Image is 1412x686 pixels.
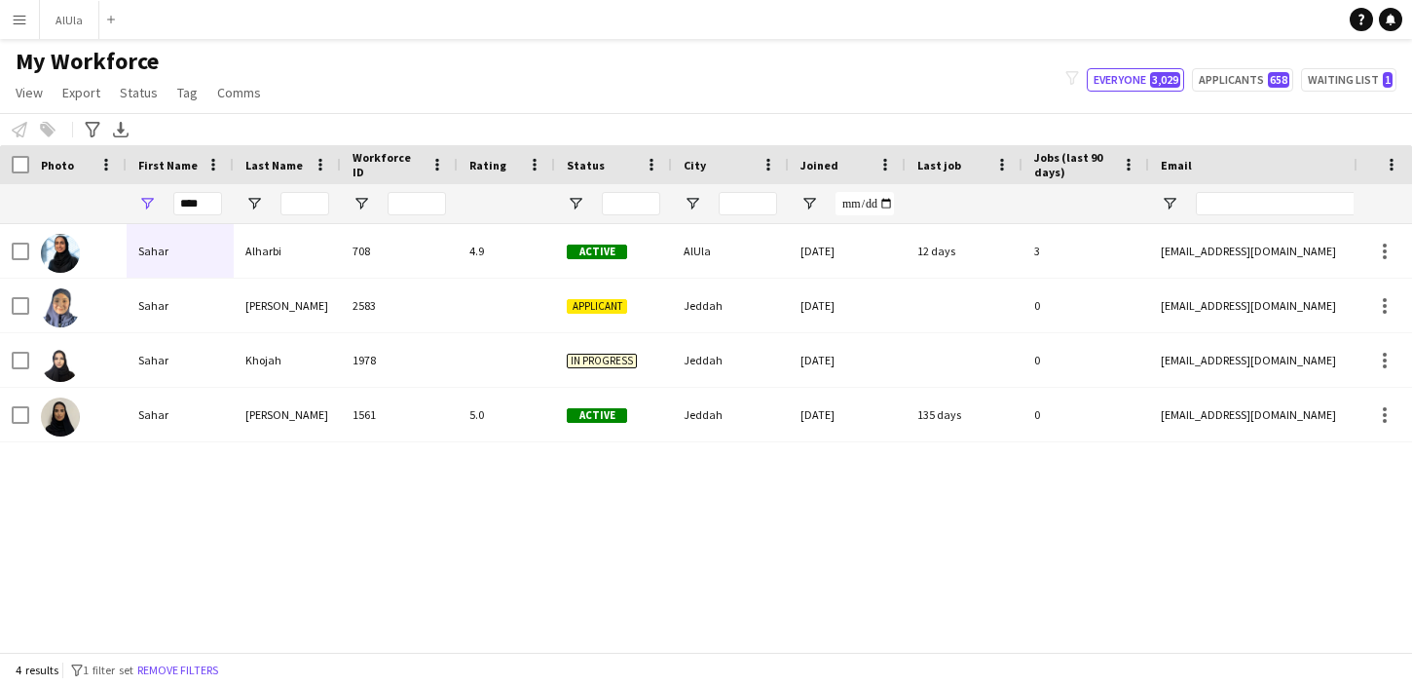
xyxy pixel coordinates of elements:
[1022,388,1149,441] div: 0
[567,299,627,314] span: Applicant
[672,333,789,387] div: Jeddah
[83,663,133,677] span: 1 filter set
[41,398,80,437] img: Sahar Majdi
[1192,68,1293,92] button: Applicants658
[1022,224,1149,278] div: 3
[353,150,423,179] span: Workforce ID
[341,279,458,332] div: 2583
[1383,72,1393,88] span: 1
[245,158,303,172] span: Last Name
[1301,68,1396,92] button: Waiting list1
[341,224,458,278] div: 708
[245,195,263,212] button: Open Filter Menu
[81,118,104,141] app-action-btn: Advanced filters
[1150,72,1180,88] span: 3,029
[16,84,43,101] span: View
[672,279,789,332] div: Jeddah
[836,192,894,215] input: Joined Filter Input
[789,279,906,332] div: [DATE]
[469,158,506,172] span: Rating
[41,288,80,327] img: Sahar Alsubaie
[217,84,261,101] span: Comms
[719,192,777,215] input: City Filter Input
[173,192,222,215] input: First Name Filter Input
[567,408,627,423] span: Active
[234,333,341,387] div: Khojah
[341,333,458,387] div: 1978
[234,224,341,278] div: Alharbi
[1161,195,1178,212] button: Open Filter Menu
[602,192,660,215] input: Status Filter Input
[127,224,234,278] div: Sahar
[1022,333,1149,387] div: 0
[138,195,156,212] button: Open Filter Menu
[1034,150,1114,179] span: Jobs (last 90 days)
[789,224,906,278] div: [DATE]
[234,388,341,441] div: [PERSON_NAME]
[567,354,637,368] span: In progress
[800,195,818,212] button: Open Filter Menu
[1268,72,1289,88] span: 658
[458,388,555,441] div: 5.0
[112,80,166,105] a: Status
[906,388,1022,441] div: 135 days
[458,224,555,278] div: 4.9
[169,80,205,105] a: Tag
[567,245,627,259] span: Active
[8,80,51,105] a: View
[127,279,234,332] div: Sahar
[672,224,789,278] div: AlUla
[120,84,158,101] span: Status
[133,660,222,681] button: Remove filters
[1161,158,1192,172] span: Email
[41,234,80,273] img: Sahar Alharbi
[353,195,370,212] button: Open Filter Menu
[1087,68,1184,92] button: Everyone3,029
[209,80,269,105] a: Comms
[684,195,701,212] button: Open Filter Menu
[567,158,605,172] span: Status
[177,84,198,101] span: Tag
[789,333,906,387] div: [DATE]
[672,388,789,441] div: Jeddah
[800,158,838,172] span: Joined
[55,80,108,105] a: Export
[341,388,458,441] div: 1561
[40,1,99,39] button: AlUla
[127,388,234,441] div: Sahar
[280,192,329,215] input: Last Name Filter Input
[388,192,446,215] input: Workforce ID Filter Input
[41,343,80,382] img: Sahar Khojah
[1022,279,1149,332] div: 0
[109,118,132,141] app-action-btn: Export XLSX
[567,195,584,212] button: Open Filter Menu
[41,158,74,172] span: Photo
[917,158,961,172] span: Last job
[127,333,234,387] div: Sahar
[906,224,1022,278] div: 12 days
[138,158,198,172] span: First Name
[789,388,906,441] div: [DATE]
[16,47,159,76] span: My Workforce
[62,84,100,101] span: Export
[684,158,706,172] span: City
[234,279,341,332] div: [PERSON_NAME]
